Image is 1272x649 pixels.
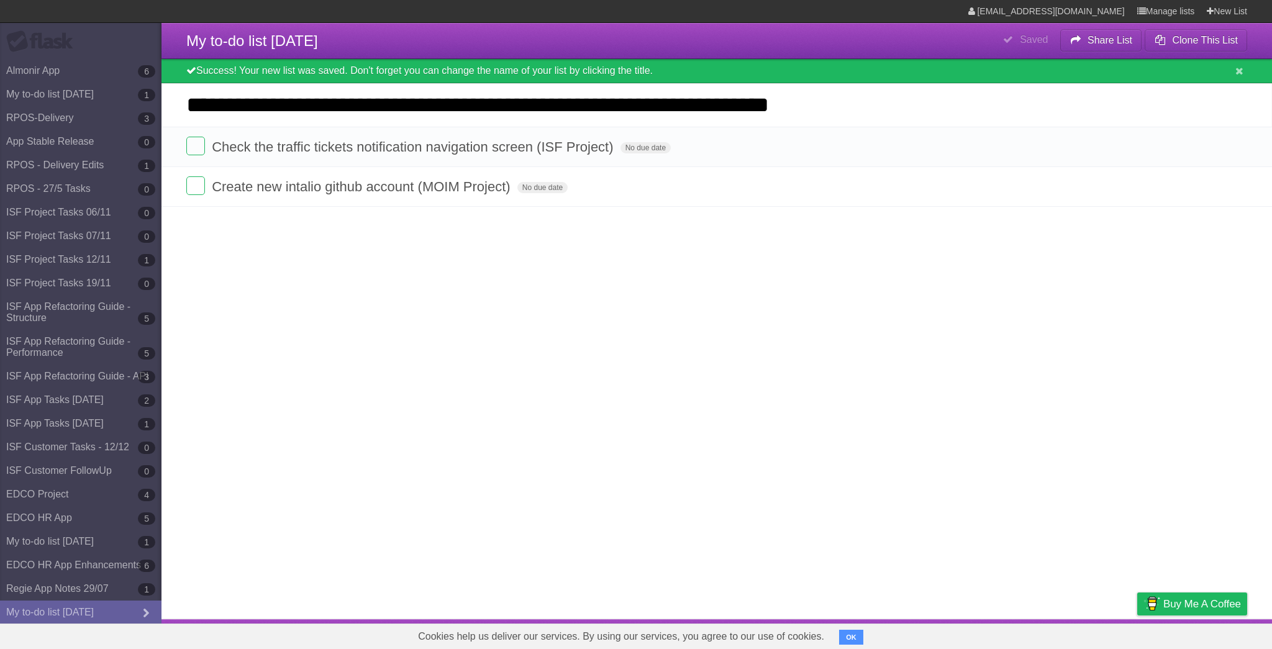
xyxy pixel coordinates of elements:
[972,622,998,646] a: About
[1143,593,1160,614] img: Buy me a coffee
[1060,29,1142,52] button: Share List
[138,160,155,172] b: 1
[212,179,514,194] span: Create new intalio github account (MOIM Project)
[1145,29,1247,52] button: Clone This List
[839,630,863,645] button: OK
[161,59,1272,83] div: Success! Your new list was saved. Don't forget you can change the name of your list by clicking t...
[1121,622,1153,646] a: Privacy
[6,30,81,53] div: Flask
[138,560,155,572] b: 6
[138,230,155,243] b: 0
[1020,34,1048,45] b: Saved
[1163,593,1241,615] span: Buy me a coffee
[138,65,155,78] b: 6
[138,465,155,478] b: 0
[138,583,155,596] b: 1
[517,182,568,193] span: No due date
[1088,35,1132,45] b: Share List
[186,176,205,195] label: Done
[138,442,155,454] b: 0
[138,254,155,266] b: 1
[138,312,155,325] b: 5
[138,371,155,383] b: 3
[186,32,318,49] span: My to-do list [DATE]
[138,136,155,148] b: 0
[620,142,671,153] span: No due date
[138,418,155,430] b: 1
[1172,35,1238,45] b: Clone This List
[1079,622,1106,646] a: Terms
[406,624,837,649] span: Cookies help us deliver our services. By using our services, you agree to our use of cookies.
[1137,592,1247,615] a: Buy me a coffee
[138,183,155,196] b: 0
[138,278,155,290] b: 0
[138,207,155,219] b: 0
[138,536,155,548] b: 1
[138,489,155,501] b: 4
[186,137,205,155] label: Done
[138,89,155,101] b: 1
[138,512,155,525] b: 5
[138,112,155,125] b: 3
[138,394,155,407] b: 2
[1013,622,1063,646] a: Developers
[138,347,155,360] b: 5
[1169,622,1247,646] a: Suggest a feature
[212,139,616,155] span: Check the traffic tickets notification navigation screen (ISF Project)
